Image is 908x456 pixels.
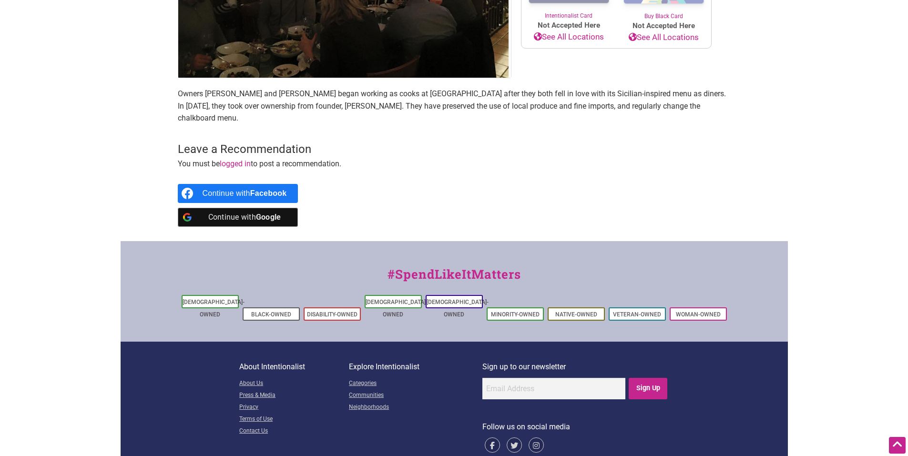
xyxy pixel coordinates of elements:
div: Scroll Back to Top [889,437,906,454]
a: Disability-Owned [307,311,357,318]
a: Woman-Owned [676,311,721,318]
a: See All Locations [616,31,711,44]
a: Minority-Owned [491,311,540,318]
b: Facebook [250,189,287,197]
p: Owners [PERSON_NAME] and [PERSON_NAME] began working as cooks at [GEOGRAPHIC_DATA] after they bot... [178,88,731,124]
a: Privacy [239,402,349,414]
a: Communities [349,390,482,402]
a: [DEMOGRAPHIC_DATA]-Owned [366,299,428,318]
span: Not Accepted Here [521,20,616,31]
a: About Us [239,378,349,390]
p: You must be to post a recommendation. [178,158,731,170]
p: Explore Intentionalist [349,361,482,373]
a: [DEMOGRAPHIC_DATA]-Owned [427,299,489,318]
a: logged in [220,159,251,168]
p: Sign up to our newsletter [482,361,669,373]
a: Veteran-Owned [613,311,661,318]
h3: Leave a Recommendation [178,142,731,158]
div: Continue with [203,184,287,203]
a: Contact Us [239,426,349,437]
span: Not Accepted Here [616,20,711,31]
a: [DEMOGRAPHIC_DATA]-Owned [183,299,245,318]
input: Email Address [482,378,625,399]
a: Terms of Use [239,414,349,426]
a: Native-Owned [555,311,597,318]
div: #SpendLikeItMatters [121,265,788,293]
div: Continue with [203,208,287,227]
input: Sign Up [629,378,667,399]
a: Neighborhoods [349,402,482,414]
a: Categories [349,378,482,390]
a: Continue with <b>Google</b> [178,208,298,227]
a: Press & Media [239,390,349,402]
a: Continue with <b>Facebook</b> [178,184,298,203]
p: Follow us on social media [482,421,669,433]
b: Google [256,213,281,222]
a: Black-Owned [251,311,291,318]
p: About Intentionalist [239,361,349,373]
a: See All Locations [521,31,616,43]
